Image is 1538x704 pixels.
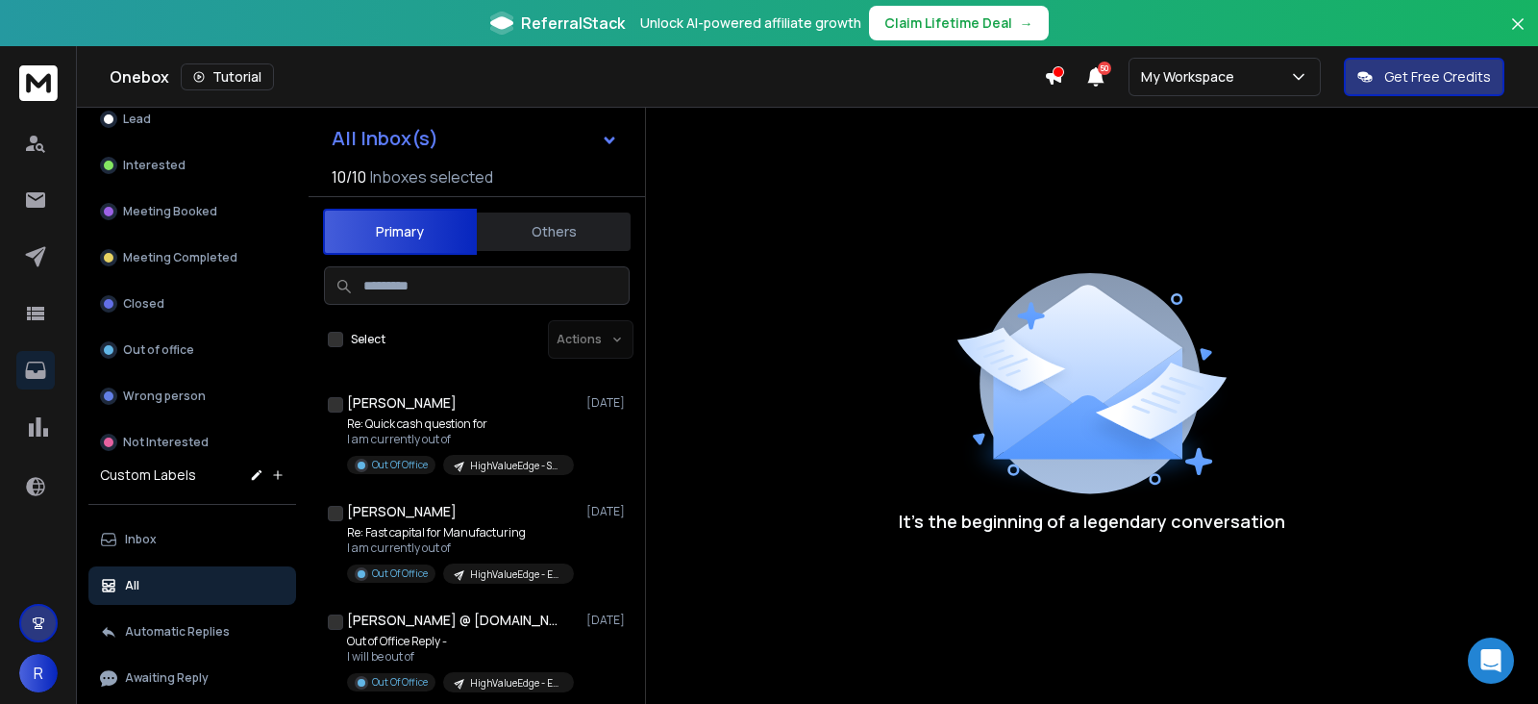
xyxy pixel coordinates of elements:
span: → [1020,13,1033,33]
p: Closed [123,296,164,312]
p: Inbox [125,532,157,547]
p: Not Interested [123,435,209,450]
button: Closed [88,285,296,323]
h1: [PERSON_NAME] [347,502,457,521]
p: [DATE] [586,504,630,519]
p: HighValueEdge - Smart Open-Based Email Sequence [470,459,562,473]
button: Automatic Replies [88,613,296,651]
div: Onebox [110,63,1044,90]
p: Get Free Credits [1384,67,1491,87]
button: Get Free Credits [1344,58,1504,96]
h1: [PERSON_NAME] @ [DOMAIN_NAME] [347,611,558,630]
p: [DATE] [586,395,630,411]
h3: Inboxes selected [370,165,493,189]
label: Select [351,332,385,347]
p: Meeting Completed [123,250,237,265]
p: Out of Office Reply - [347,634,574,649]
p: Automatic Replies [125,624,230,640]
p: My Workspace [1141,67,1242,87]
p: HighValueEdge - Email Campaign Variant B - (Direct Value Approach) [470,676,562,691]
button: Primary [323,209,477,255]
div: Open Intercom Messenger [1468,638,1514,684]
span: 10 / 10 [332,165,366,189]
p: Awaiting Reply [125,670,209,686]
button: Interested [88,146,296,185]
p: I am currently out of [347,432,574,447]
p: Meeting Booked [123,204,217,219]
p: Out Of Office [372,566,428,581]
button: Meeting Booked [88,192,296,231]
h1: All Inbox(s) [332,129,438,148]
button: All Inbox(s) [316,119,633,158]
p: Lead [123,112,151,127]
button: Awaiting Reply [88,659,296,697]
button: All [88,566,296,605]
p: [DATE] [586,613,630,628]
button: Out of office [88,331,296,369]
span: ReferralStack [521,12,625,35]
p: HighValueEdge - Email Campaign Variant B - (Direct Value Approach) [470,567,562,582]
p: Out Of Office [372,458,428,472]
button: R [19,654,58,692]
button: Meeting Completed [88,239,296,277]
button: Lead [88,100,296,138]
p: I will be out of [347,649,574,665]
p: Unlock AI-powered affiliate growth [640,13,861,33]
p: Interested [123,158,186,173]
p: I am currently out of [347,541,574,556]
p: Out Of Office [372,675,428,690]
button: Others [477,211,631,253]
h1: [PERSON_NAME] [347,393,457,413]
p: Re: Quick cash question for [347,416,574,432]
button: Inbox [88,520,296,559]
button: Wrong person [88,377,296,415]
p: All [125,578,139,593]
h3: Custom Labels [100,465,196,485]
button: Tutorial [181,63,274,90]
button: Not Interested [88,423,296,462]
button: Claim Lifetime Deal→ [869,6,1049,40]
span: 50 [1098,62,1111,75]
p: Wrong person [123,389,206,404]
p: Re: Fast capital for Manufacturing [347,525,574,541]
button: Close banner [1505,12,1530,58]
p: It’s the beginning of a legendary conversation [899,508,1285,535]
p: Out of office [123,342,194,358]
